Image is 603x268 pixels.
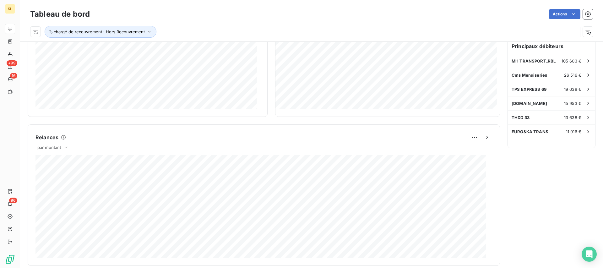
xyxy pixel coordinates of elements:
div: SL [5,4,15,14]
div: Open Intercom Messenger [582,247,597,262]
span: 19 638 € [564,87,581,92]
button: chargé de recouvrement : Hors Recouvrement [45,26,156,38]
span: +99 [7,60,17,66]
span: 15 953 € [564,101,581,106]
span: 11 916 € [566,129,581,134]
span: chargé de recouvrement : Hors Recouvrement [54,29,145,34]
span: TPS EXPRESS 69 [512,87,546,92]
span: Cms Menuiseries [512,73,547,78]
button: Actions [549,9,580,19]
span: EURO&KA TRANS [512,129,548,134]
h3: Tableau de bord [30,8,90,20]
span: par montant [37,145,61,150]
span: THDD 33 [512,115,530,120]
span: 16 [10,73,17,79]
h6: Relances [35,134,58,141]
span: [DOMAIN_NAME] [512,101,547,106]
h6: Principaux débiteurs [508,39,595,54]
span: MH TRANSPORT_RBL [512,58,556,63]
span: 105 603 € [562,58,581,63]
span: 96 [9,198,17,203]
span: 13 638 € [564,115,581,120]
img: Logo LeanPay [5,254,15,264]
span: 26 516 € [564,73,581,78]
